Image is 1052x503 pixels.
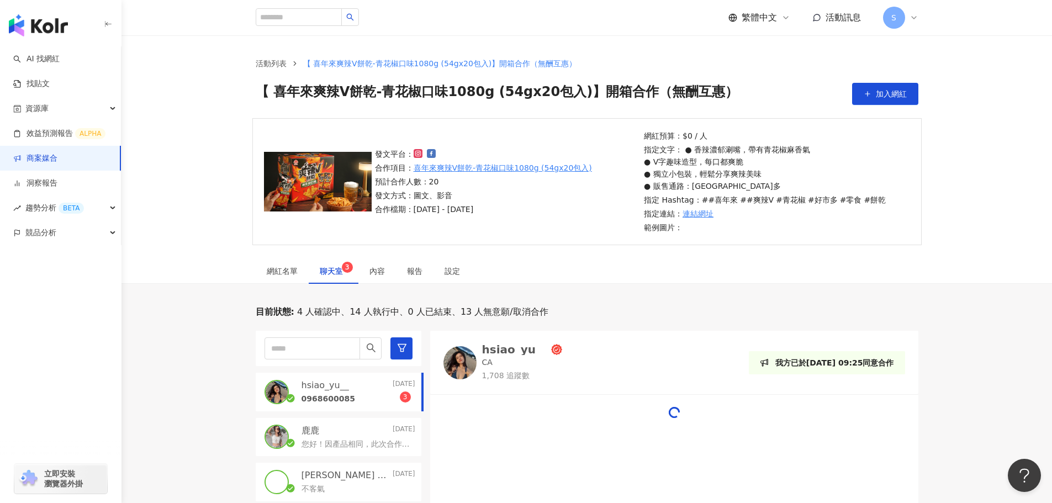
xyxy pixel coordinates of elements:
[13,178,57,189] a: 洞察報告
[320,267,347,275] span: 聊天室
[826,12,861,23] span: 活動訊息
[393,469,415,481] p: [DATE]
[393,379,415,391] p: [DATE]
[366,343,376,353] span: search
[445,265,460,277] div: 設定
[375,189,592,202] p: 發文方式：圖文、影音
[14,464,107,494] a: chrome extension立即安裝 瀏覽器外掛
[25,195,84,220] span: 趨勢分析
[864,194,886,206] p: #餅乾
[342,262,353,273] sup: 3
[397,343,407,353] span: filter
[740,194,774,206] p: ##爽辣V
[742,12,777,24] span: 繁體中文
[256,83,739,105] span: 【 喜年來爽辣V餅乾-青花椒口味1080g (54gx20包入)】開箱合作（無酬互惠）
[302,469,390,481] p: [PERSON_NAME] and [PERSON_NAME]
[375,162,592,174] p: 合作項目：
[302,394,355,405] p: 0968600085
[303,59,577,68] span: 【 喜年來爽辣V餅乾-青花椒口味1080g (54gx20包入)】開箱合作（無酬互惠）
[852,83,918,105] button: 加入網紅
[369,265,385,277] div: 內容
[891,12,896,24] span: S
[482,344,547,355] div: hsiao_yu__
[302,484,325,495] p: 不客氣
[644,208,886,220] p: 指定連結：
[266,426,288,448] img: KOL Avatar
[9,14,68,36] img: logo
[253,57,289,70] a: 活動列表
[808,194,838,206] p: #好市多
[644,144,886,192] p: 指定文字： ● 香辣濃郁涮嘴，帶有青花椒麻香氣 ● V字趣味造型，每口都爽脆 ● 獨立小包裝，輕鬆分享爽辣美味 ● 販售通路：[GEOGRAPHIC_DATA]多
[482,370,563,382] p: 1,708 追蹤數
[443,344,563,381] a: KOL Avatarhsiao_yu__CA1,708 追蹤數
[644,130,886,142] p: 網紅預算：$0 / 人
[345,263,350,271] span: 3
[13,78,50,89] a: 找貼文
[776,194,806,206] p: #青花椒
[59,203,84,214] div: BETA
[443,346,477,379] img: KOL Avatar
[346,13,354,21] span: search
[393,425,415,437] p: [DATE]
[264,152,372,211] img: 喜年來爽辣V餅乾-青花椒口味1080g (54gx20包入)
[18,470,39,488] img: chrome extension
[775,357,894,369] p: 我方已於[DATE] 09:25同意合作
[13,54,60,65] a: searchAI 找網紅
[840,194,862,206] p: #零食
[13,204,21,212] span: rise
[702,194,738,206] p: ##喜年來
[302,439,411,450] p: 您好！因產品相同，此次合作希望以好市多規格1080g優先進行可以嗎～
[266,471,288,493] img: KOL Avatar
[375,148,592,160] p: 發文平台：
[414,162,592,174] a: 喜年來爽辣V餅乾-青花椒口味1080g (54gx20包入)
[256,306,294,318] p: 目前狀態 :
[13,128,105,139] a: 效益預測報告ALPHA
[375,203,592,215] p: 合作檔期：[DATE] - [DATE]
[266,381,288,403] img: KOL Avatar
[375,176,592,188] p: 預計合作人數：20
[403,393,408,401] span: 3
[644,194,886,206] p: 指定 Hashtag：
[25,96,49,121] span: 資源庫
[1008,459,1041,492] iframe: Help Scout Beacon - Open
[644,221,886,234] p: 範例圖片：
[302,425,319,437] p: 鹿鹿
[407,265,422,277] div: 報告
[683,208,713,220] a: 連結網址
[25,220,56,245] span: 競品分析
[13,153,57,164] a: 商案媒合
[482,357,493,368] p: CA
[400,391,411,403] sup: 3
[294,306,548,318] span: 4 人確認中、14 人執行中、0 人已結束、13 人無意願/取消合作
[876,89,907,98] span: 加入網紅
[302,379,349,391] p: hsiao_yu__
[44,469,83,489] span: 立即安裝 瀏覽器外掛
[267,265,298,277] div: 網紅名單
